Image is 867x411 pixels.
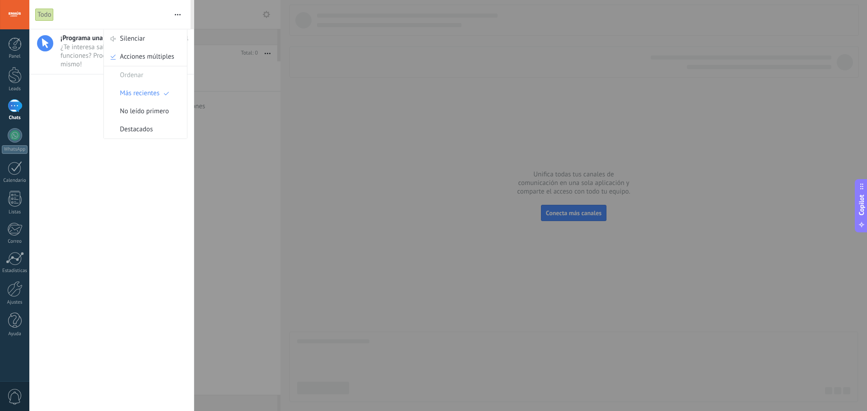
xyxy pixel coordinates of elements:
[120,66,144,84] span: Ordenar
[35,8,54,21] div: Todo
[2,331,28,337] div: Ayuda
[2,209,28,215] div: Listas
[2,115,28,121] div: Chats
[2,178,28,184] div: Calendario
[120,30,145,48] span: Silenciar
[2,268,28,274] div: Estadísticas
[120,48,174,66] span: Acciones múltiples
[2,86,28,92] div: Leads
[2,54,28,60] div: Panel
[2,145,28,154] div: WhatsApp
[120,84,160,102] span: Más recientes
[120,120,153,139] span: Destacados
[2,300,28,305] div: Ajustes
[120,102,169,120] span: No leído primero
[857,194,866,215] span: Copilot
[2,239,28,245] div: Correo
[29,29,194,74] a: ¡Programa una demo con un experto! Hoy 19:01 ¿Te interesa saber más sobre nuestras funciones? Pro...
[61,34,133,42] span: ¡Programa una demo con un experto!
[61,43,172,68] span: ¿Te interesa saber más sobre nuestras funciones? Programa una demo hoy mismo!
